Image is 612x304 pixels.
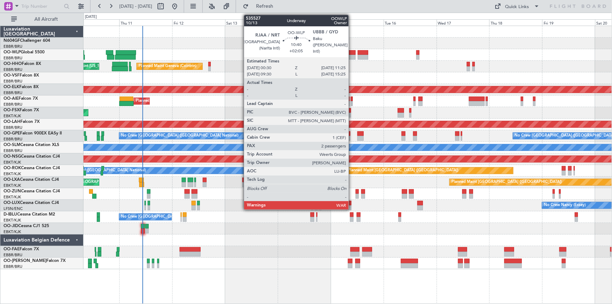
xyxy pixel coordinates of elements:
button: All Aircraft [8,14,76,25]
a: OO-LXACessna Citation CJ4 [4,178,59,182]
a: D-IBLUCessna Citation M2 [4,212,55,217]
a: EBBR/BRU [4,148,22,153]
a: OO-VSFFalcon 8X [4,73,39,78]
a: EBBR/BRU [4,90,22,95]
div: Tue 16 [384,19,437,26]
div: No Crew [GEOGRAPHIC_DATA] ([GEOGRAPHIC_DATA] National) [121,131,238,141]
a: LFSN/ENC [4,206,23,211]
div: Thu 11 [119,19,172,26]
div: Fri 19 [542,19,595,26]
a: OO-GPEFalcon 900EX EASy II [4,131,62,136]
button: Refresh [240,1,282,12]
a: OO-FSXFalcon 7X [4,108,39,112]
a: EBBR/BRU [4,264,22,269]
span: Refresh [250,4,280,9]
div: Sat 13 [225,19,278,26]
span: OO-LXA [4,178,20,182]
a: EBBR/BRU [4,55,22,61]
a: OO-ZUNCessna Citation CJ4 [4,189,60,193]
a: EBKT/KJK [4,183,21,188]
a: OO-ELKFalcon 8X [4,85,39,89]
a: EBBR/BRU [4,125,22,130]
span: OO-WLP [4,50,21,54]
div: Wed 10 [66,19,119,26]
span: OO-SLM [4,143,20,147]
a: EBKT/KJK [4,194,21,200]
a: EBKT/KJK [4,160,21,165]
a: EBKT/KJK [4,218,21,223]
span: All Aircraft [18,17,74,22]
a: OO-LUXCessna Citation CJ4 [4,201,59,205]
span: OO-ROK [4,166,21,170]
a: EBBR/BRU [4,79,22,84]
a: EBBR/BRU [4,44,22,49]
a: EBKT/KJK [4,229,21,234]
span: OO-HHO [4,62,22,66]
span: OO-LAH [4,120,20,124]
span: N604GF [4,39,20,43]
span: OO-ZUN [4,189,21,193]
a: OO-SLMCessna Citation XLS [4,143,59,147]
a: OO-AIEFalcon 7X [4,97,38,101]
div: No Crew Nancy (Essey) [544,200,586,211]
span: OO-JID [4,224,18,228]
span: OO-LUX [4,201,20,205]
a: OO-WLPGlobal 5500 [4,50,45,54]
div: Wed 17 [437,19,490,26]
div: Mon 15 [331,19,384,26]
span: OO-[PERSON_NAME] [4,259,46,263]
a: OO-JIDCessna CJ1 525 [4,224,49,228]
div: Planned Maint [GEOGRAPHIC_DATA] ([GEOGRAPHIC_DATA]) [451,177,562,187]
div: [DATE] [85,14,97,20]
span: OO-GPE [4,131,20,136]
div: No Crew [GEOGRAPHIC_DATA] ([GEOGRAPHIC_DATA] National) [121,212,238,222]
button: Quick Links [491,1,543,12]
div: Thu 18 [489,19,542,26]
span: OO-NSG [4,154,21,159]
input: Trip Number [21,1,62,12]
span: OO-ELK [4,85,19,89]
a: OO-NSGCessna Citation CJ4 [4,154,60,159]
span: [DATE] - [DATE] [119,3,152,9]
a: OO-HHOFalcon 8X [4,62,41,66]
div: Planned Maint [GEOGRAPHIC_DATA] ([GEOGRAPHIC_DATA]) [136,96,246,106]
a: OO-LAHFalcon 7X [4,120,40,124]
div: Quick Links [505,4,529,11]
a: OO-FAEFalcon 7X [4,247,39,251]
div: Planned Maint [GEOGRAPHIC_DATA] ([GEOGRAPHIC_DATA]) [348,165,458,176]
span: OO-VSF [4,73,20,78]
span: OO-FAE [4,247,20,251]
a: EBBR/BRU [4,137,22,142]
div: Sun 14 [278,19,331,26]
a: OO-[PERSON_NAME]Falcon 7X [4,259,66,263]
div: Planned Maint Geneva (Cointrin) [139,61,196,72]
a: EBKT/KJK [4,171,21,177]
div: Fri 12 [172,19,225,26]
a: OO-ROKCessna Citation CJ4 [4,166,60,170]
a: EBBR/BRU [4,67,22,72]
a: EBBR/BRU [4,102,22,107]
a: EBKT/KJK [4,113,21,119]
span: D-IBLU [4,212,17,217]
a: N604GFChallenger 604 [4,39,50,43]
a: EBBR/BRU [4,252,22,258]
span: OO-AIE [4,97,19,101]
span: OO-FSX [4,108,20,112]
